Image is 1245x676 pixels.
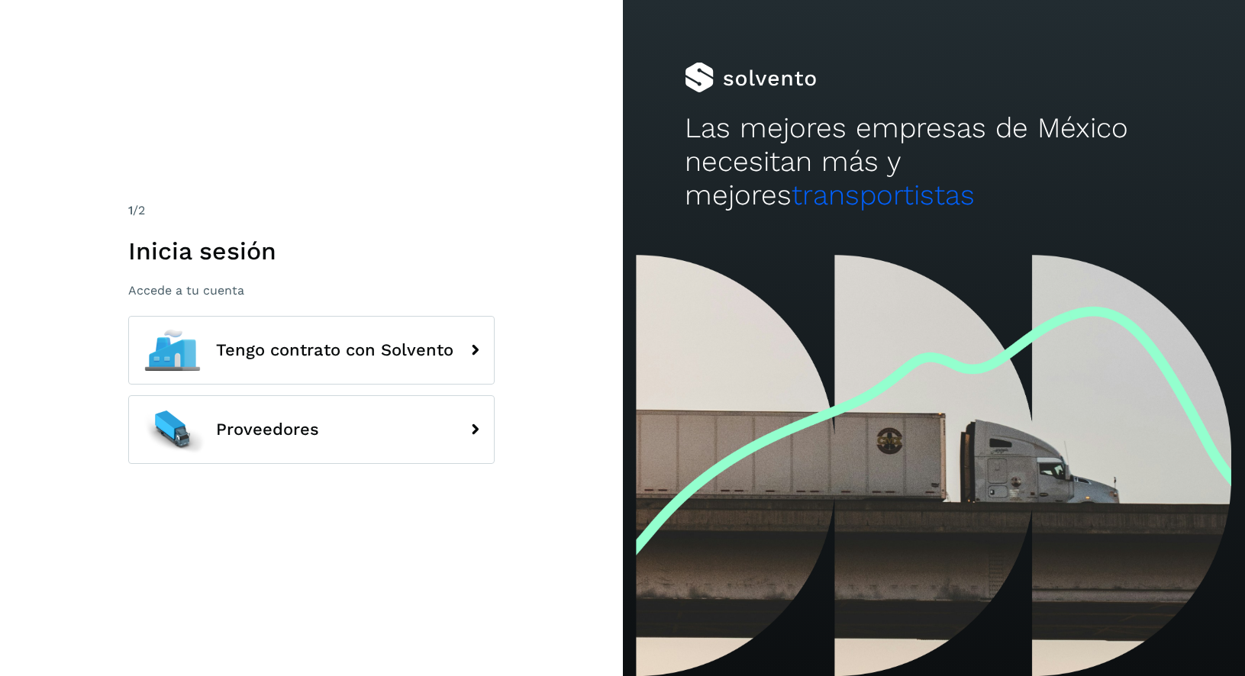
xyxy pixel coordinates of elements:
span: Tengo contrato con Solvento [216,341,453,359]
h2: Las mejores empresas de México necesitan más y mejores [685,111,1182,213]
span: 1 [128,203,133,217]
div: /2 [128,201,495,220]
span: Proveedores [216,420,319,439]
h1: Inicia sesión [128,237,495,266]
span: transportistas [792,179,975,211]
button: Tengo contrato con Solvento [128,316,495,385]
button: Proveedores [128,395,495,464]
p: Accede a tu cuenta [128,283,495,298]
